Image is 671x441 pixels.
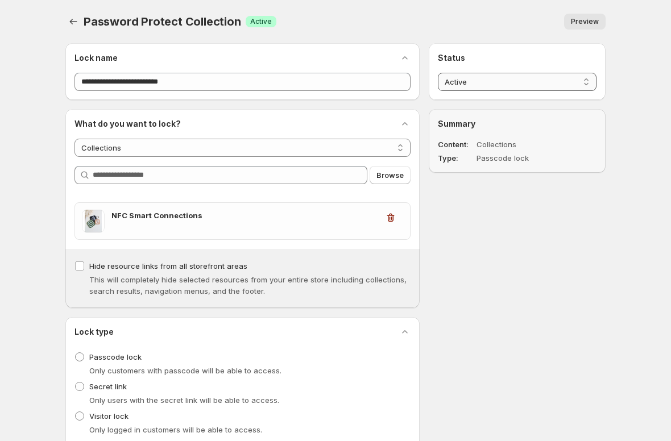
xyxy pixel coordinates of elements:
h2: Summary [438,118,597,130]
dt: Type: [438,152,474,164]
button: Preview [564,14,606,30]
dd: Collections [477,139,564,150]
h2: Lock name [74,52,118,64]
span: Browse [376,169,404,181]
h2: Lock type [74,326,114,338]
h3: NFC Smart Connections [111,210,378,221]
span: Secret link [89,382,127,391]
span: Password Protect Collection [84,15,241,28]
span: Only customers with passcode will be able to access. [89,366,281,375]
span: Only users with the secret link will be able to access. [89,396,279,405]
button: Back [65,14,81,30]
span: Preview [571,17,599,26]
span: Active [250,17,272,26]
dd: Passcode lock [477,152,564,164]
h2: Status [438,52,597,64]
span: Passcode lock [89,352,142,361]
span: Hide resource links from all storefront areas [89,261,247,271]
span: Only logged in customers will be able to access. [89,425,262,434]
h2: What do you want to lock? [74,118,181,130]
span: This will completely hide selected resources from your entire store including collections, search... [89,275,407,296]
dt: Content: [438,139,474,150]
button: Browse [370,166,411,184]
span: Visitor lock [89,411,129,421]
